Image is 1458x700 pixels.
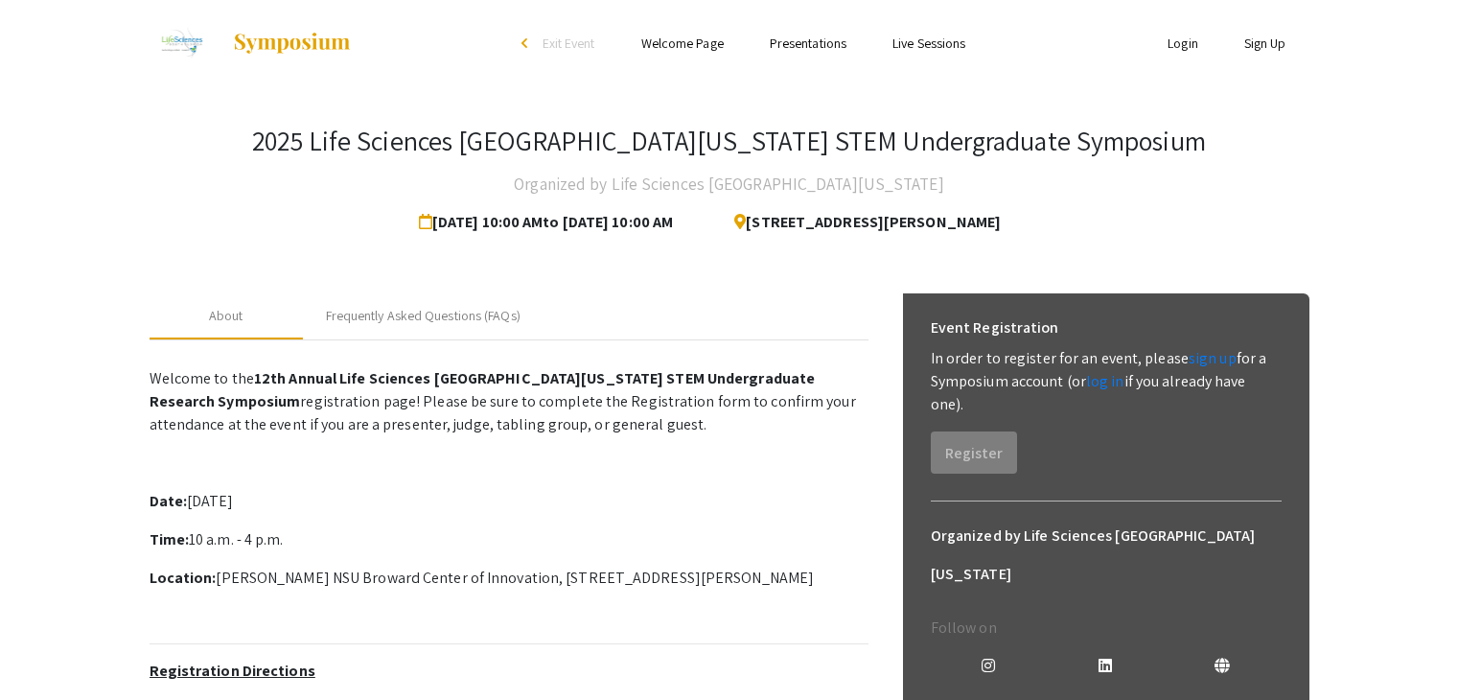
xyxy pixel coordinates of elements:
[150,568,217,588] strong: Location:
[150,490,868,513] p: [DATE]
[892,35,965,52] a: Live Sessions
[521,37,533,49] div: arrow_back_ios
[1189,348,1237,368] a: sign up
[1244,35,1286,52] a: Sign Up
[931,432,1017,474] button: Register
[232,32,352,55] img: Symposium by ForagerOne
[514,165,943,203] h4: Organized by Life Sciences [GEOGRAPHIC_DATA][US_STATE]
[150,491,188,511] strong: Date:
[770,35,846,52] a: Presentations
[419,203,681,242] span: [DATE] 10:00 AM to [DATE] 10:00 AM
[326,306,521,326] div: Frequently Asked Questions (FAQs)
[931,309,1059,347] h6: Event Registration
[641,35,724,52] a: Welcome Page
[1086,371,1124,391] a: log in
[719,203,1001,242] span: [STREET_ADDRESS][PERSON_NAME]
[543,35,595,52] span: Exit Event
[150,19,214,67] img: 2025 Life Sciences South Florida STEM Undergraduate Symposium
[150,368,816,411] strong: 12th Annual Life Sciences [GEOGRAPHIC_DATA][US_STATE] STEM Undergraduate Research Symposium
[1168,35,1198,52] a: Login
[150,661,315,681] u: Registration Directions
[150,529,190,549] strong: Time:
[150,567,868,590] p: [PERSON_NAME] NSU Broward Center of Innovation, [STREET_ADDRESS][PERSON_NAME]
[150,367,868,436] p: Welcome to the registration page! Please be sure to complete the Registration form to confirm you...
[209,306,243,326] div: About
[150,19,353,67] a: 2025 Life Sciences South Florida STEM Undergraduate Symposium
[150,528,868,551] p: 10 a.m. - 4 p.m.
[931,347,1282,416] p: In order to register for an event, please for a Symposium account (or if you already have one).
[252,125,1206,157] h3: 2025 Life Sciences [GEOGRAPHIC_DATA][US_STATE] STEM Undergraduate Symposium
[931,517,1282,594] h6: Organized by Life Sciences [GEOGRAPHIC_DATA][US_STATE]
[931,617,1282,640] p: Follow on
